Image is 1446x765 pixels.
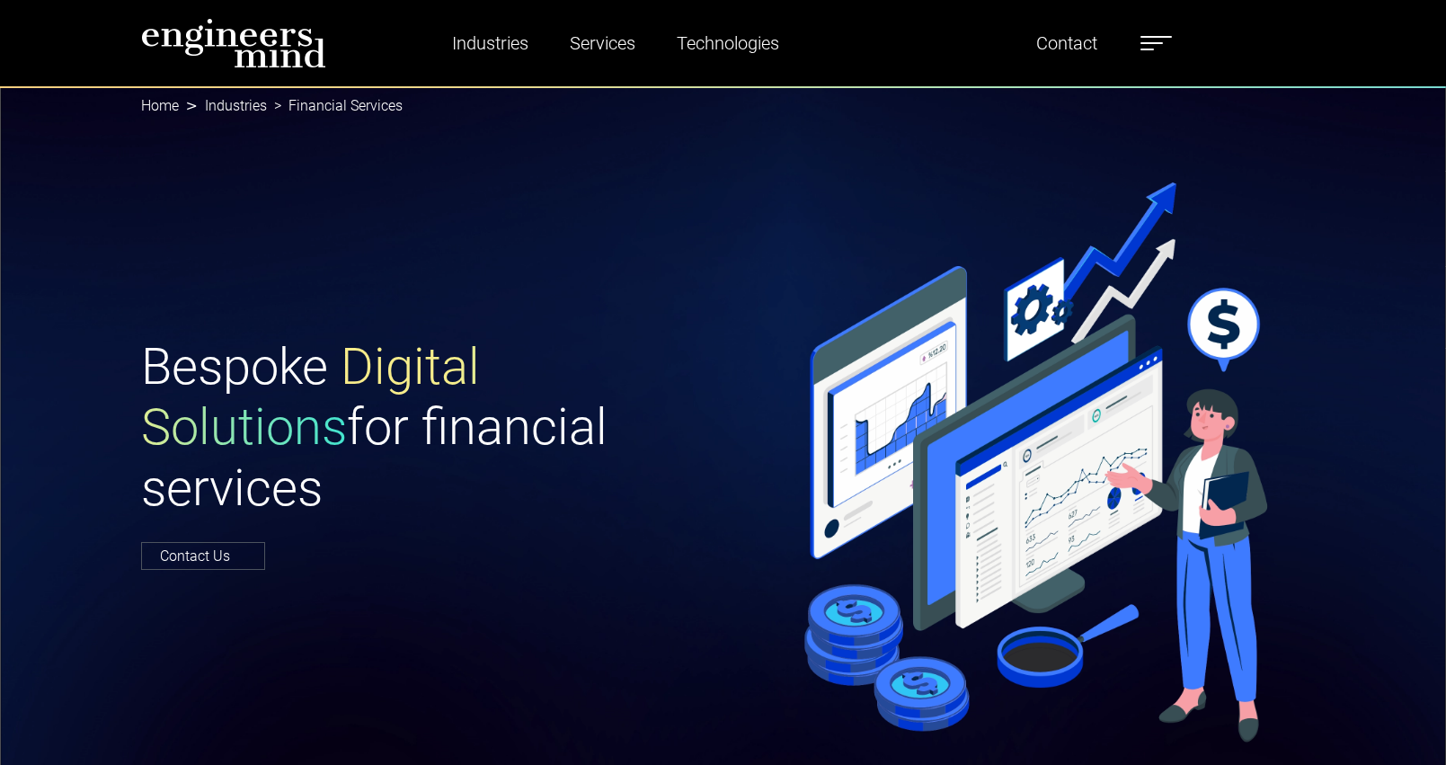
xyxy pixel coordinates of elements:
a: Contact Us [141,542,265,570]
a: Home [141,97,179,114]
h1: Bespoke for financial services [141,337,713,519]
a: Industries [445,22,536,64]
li: Financial Services [267,95,403,117]
a: Services [563,22,643,64]
span: Digital Solutions [141,337,480,457]
a: Technologies [670,22,786,64]
a: Industries [205,97,267,114]
a: Contact [1029,22,1104,64]
nav: breadcrumb [141,86,1306,126]
img: logo [141,18,326,68]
